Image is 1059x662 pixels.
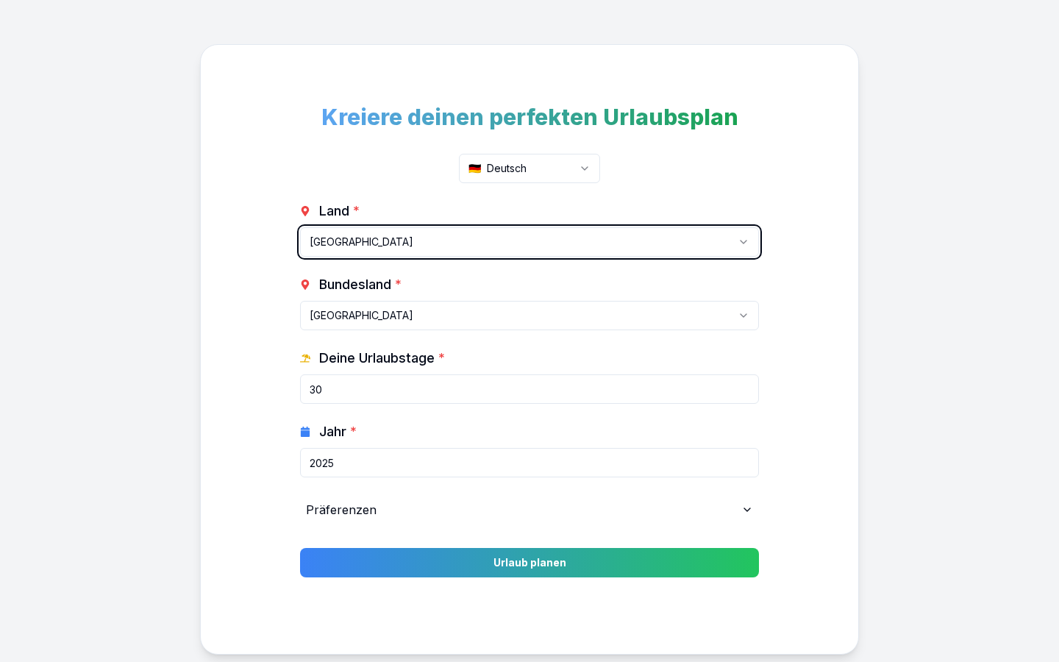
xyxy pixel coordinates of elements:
[319,421,357,442] span: Jahr
[319,348,445,369] span: Deine Urlaubstage
[300,104,759,130] h1: Kreiere deinen perfekten Urlaubsplan
[319,274,402,295] span: Bundesland
[319,201,360,221] span: Land
[300,548,759,577] button: Urlaub planen
[306,501,377,519] span: Präferenzen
